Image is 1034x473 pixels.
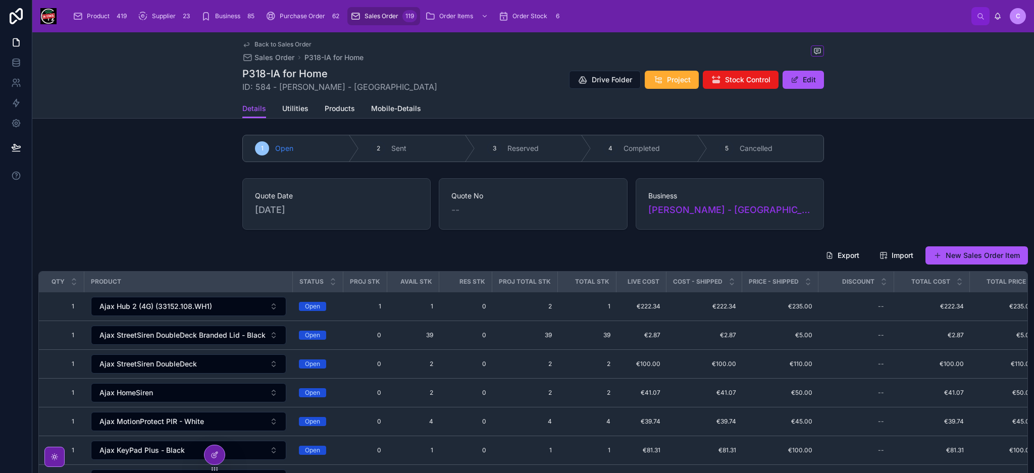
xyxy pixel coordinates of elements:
span: Products [325,103,355,114]
span: 1 [55,417,74,426]
a: €81.31 [900,446,964,454]
a: 2 [498,389,552,397]
a: 1 [349,302,381,310]
a: 0 [445,360,486,368]
div: -- [878,389,884,397]
span: €100.00 [623,360,660,368]
span: €2.87 [673,331,736,339]
a: 0 [445,389,486,397]
a: €41.07 [900,389,964,397]
span: Proj Stk [350,278,380,286]
span: Import [892,250,913,260]
span: Ajax StreetSiren DoubleDeck Branded Lid - Black [99,330,266,340]
a: €41.07 [673,389,736,397]
a: Select Button [90,354,287,374]
a: 0 [445,302,486,310]
span: Discount [842,278,874,286]
span: €5.00 [748,331,812,339]
a: €45.00 [748,417,812,426]
a: Sales Order [242,52,294,63]
span: Ajax Hub 2 (4G) (33152.108.WH1) [99,301,212,311]
span: Order Items [439,12,473,20]
span: 0 [349,389,381,397]
span: 1 [55,302,74,310]
h1: P318-IA for Home [242,67,437,81]
span: €41.07 [623,389,660,397]
span: €81.31 [673,446,736,454]
span: 0 [349,360,381,368]
span: 3 [493,144,496,152]
a: Open [299,359,337,369]
a: €50.00 [748,389,812,397]
a: €235.00 [970,302,1033,310]
span: €222.34 [673,302,736,310]
span: Qty [51,278,65,286]
span: Status [299,278,324,286]
a: Utilities [282,99,308,120]
a: 39 [498,331,552,339]
span: €222.34 [623,302,660,310]
a: Sales Order119 [347,7,420,25]
button: Edit [783,71,824,89]
a: 1 [51,413,78,430]
span: 1 [261,144,264,152]
span: €100.00 [748,446,812,454]
a: Select Button [90,383,287,403]
a: Mobile-Details [371,99,421,120]
span: €100.00 [673,360,736,368]
span: Details [242,103,266,114]
a: Select Button [90,325,287,345]
a: -- [824,356,888,372]
button: Select Button [91,412,286,431]
span: 5 [725,144,729,152]
span: 0 [349,417,381,426]
div: Open [305,331,320,340]
a: €50.00 [970,389,1033,397]
a: 1 [51,327,78,343]
a: Open [299,417,337,426]
span: 2 [498,360,552,368]
a: 1 [498,446,552,454]
button: Import [871,246,921,265]
a: €100.00 [970,446,1033,454]
span: 1 [393,302,433,310]
span: 0 [349,446,381,454]
a: Product419 [70,7,133,25]
span: Product [87,12,110,20]
span: 1 [564,302,610,310]
a: €222.34 [900,302,964,310]
a: Select Button [90,411,287,432]
a: Select Button [90,440,287,460]
span: [PERSON_NAME] - [GEOGRAPHIC_DATA] [648,203,811,217]
div: Open [305,302,320,311]
a: Back to Sales Order [242,40,312,48]
a: €110.00 [970,360,1033,368]
button: Select Button [91,326,286,345]
a: €2.87 [623,331,660,339]
a: Supplier23 [135,7,196,25]
span: 1 [393,446,433,454]
a: 4 [393,417,433,426]
span: €45.00 [970,417,1033,426]
button: Export [817,246,867,265]
div: -- [878,331,884,339]
div: 119 [402,10,417,22]
span: Business [648,191,811,201]
a: 0 [445,417,486,426]
a: 1 [51,442,78,458]
span: €39.74 [900,417,964,426]
a: 4 [498,417,552,426]
button: Drive Folder [569,71,641,89]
